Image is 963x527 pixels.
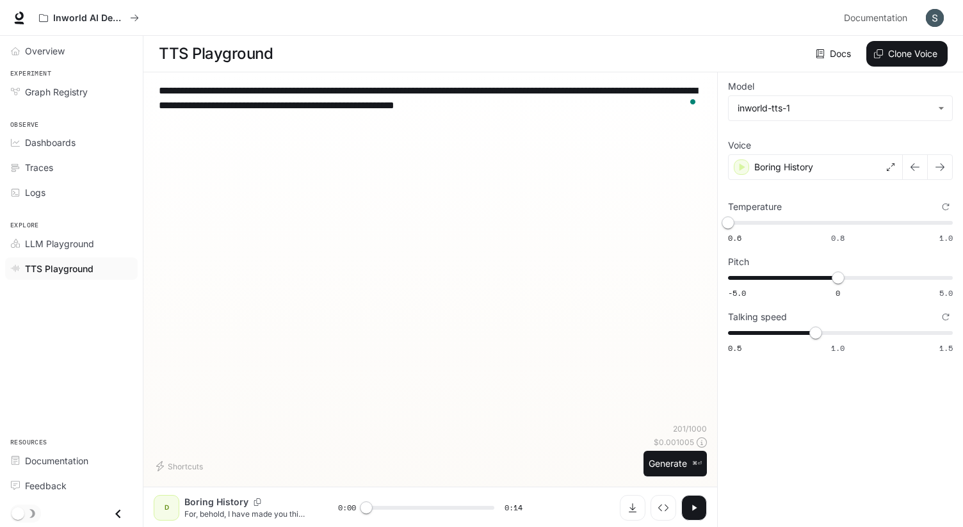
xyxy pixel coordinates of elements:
button: Copy Voice ID [248,498,266,506]
button: All workspaces [33,5,145,31]
p: 201 / 1000 [673,423,707,434]
p: Pitch [728,257,749,266]
a: Graph Registry [5,81,138,103]
span: LLM Playground [25,237,94,250]
p: Model [728,82,754,91]
p: Temperature [728,202,782,211]
span: 5.0 [939,288,953,298]
button: Inspect [651,495,676,521]
span: Documentation [25,454,88,467]
div: inworld-tts-1 [729,96,952,120]
button: Shortcuts [154,456,208,476]
a: LLM Playground [5,232,138,255]
span: Overview [25,44,65,58]
span: Feedback [25,479,67,492]
button: User avatar [922,5,948,31]
p: For, behold, I have made you this day a defended city, and an iron pillar, and brazen walls again... [184,508,307,519]
button: Close drawer [104,501,133,527]
span: Traces [25,161,53,174]
a: Dashboards [5,131,138,154]
span: -5.0 [728,288,746,298]
a: Documentation [839,5,917,31]
button: Reset to default [939,310,953,324]
span: 0.8 [831,232,845,243]
span: Logs [25,186,45,199]
a: TTS Playground [5,257,138,280]
p: Boring History [184,496,248,508]
div: D [156,498,177,518]
span: 0 [836,288,840,298]
span: 1.0 [831,343,845,353]
p: Talking speed [728,312,787,321]
div: inworld-tts-1 [738,102,932,115]
a: Logs [5,181,138,204]
h1: TTS Playground [159,41,273,67]
a: Documentation [5,450,138,472]
button: Download audio [620,495,645,521]
a: Overview [5,40,138,62]
p: Inworld AI Demos [53,13,125,24]
span: Graph Registry [25,85,88,99]
span: 0.6 [728,232,741,243]
span: 0:14 [505,501,522,514]
p: ⌘⏎ [692,460,702,467]
button: Generate⌘⏎ [643,451,707,477]
span: 1.5 [939,343,953,353]
button: Reset to default [939,200,953,214]
button: Clone Voice [866,41,948,67]
p: Voice [728,141,751,150]
span: 0.5 [728,343,741,353]
img: User avatar [926,9,944,27]
span: 1.0 [939,232,953,243]
a: Feedback [5,474,138,497]
span: Dashboards [25,136,76,149]
span: TTS Playground [25,262,93,275]
span: Documentation [844,10,907,26]
span: Dark mode toggle [12,506,24,520]
p: Boring History [754,161,813,174]
p: $ 0.001005 [654,437,694,448]
textarea: To enrich screen reader interactions, please activate Accessibility in Grammarly extension settings [159,83,702,113]
a: Docs [813,41,856,67]
span: 0:00 [338,501,356,514]
a: Traces [5,156,138,179]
